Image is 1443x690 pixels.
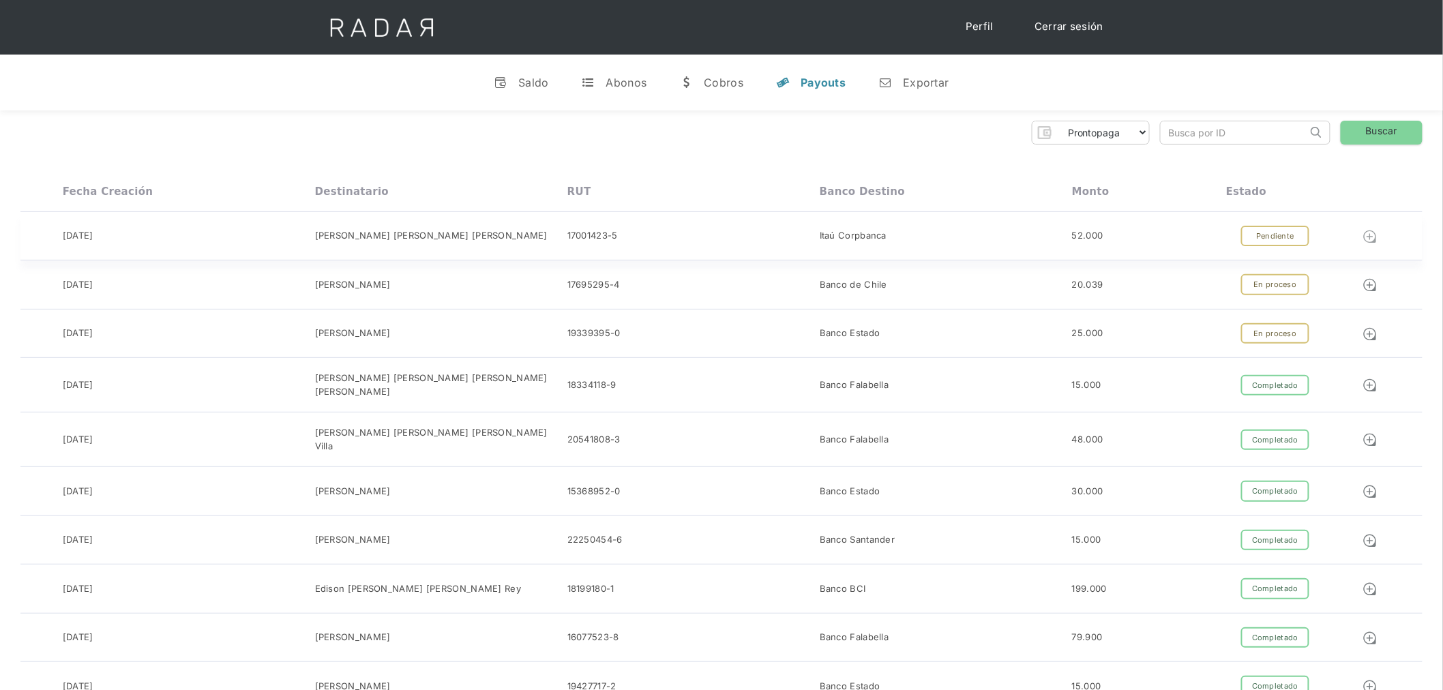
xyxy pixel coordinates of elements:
div: w [679,76,693,89]
div: 18334118-9 [567,378,616,392]
img: Detalle [1363,378,1378,393]
div: Banco Falabella [820,378,889,392]
div: 199.000 [1072,582,1107,596]
div: Edison [PERSON_NAME] [PERSON_NAME] Rey [315,582,521,596]
div: [PERSON_NAME] [315,278,391,292]
div: [DATE] [63,378,93,392]
div: En proceso [1241,323,1309,344]
div: 16077523-8 [567,631,619,644]
div: Completado [1241,578,1309,599]
div: 20.039 [1072,278,1103,292]
img: Detalle [1363,533,1378,548]
div: 19339395-0 [567,327,621,340]
div: n [878,76,892,89]
div: [PERSON_NAME] [315,533,391,547]
div: 15.000 [1072,533,1101,547]
div: 30.000 [1072,485,1103,498]
a: Perfil [952,14,1007,40]
div: [PERSON_NAME] [PERSON_NAME] [PERSON_NAME] [315,229,548,243]
input: Busca por ID [1161,121,1307,144]
div: 17695295-4 [567,278,620,292]
div: [PERSON_NAME] [315,485,391,498]
div: Pendiente [1241,226,1309,247]
div: [DATE] [63,582,93,596]
div: v [494,76,507,89]
img: Detalle [1363,582,1378,597]
div: [DATE] [63,278,93,292]
div: Itaú Corpbanca [820,229,887,243]
div: Fecha creación [63,185,153,198]
div: 15.000 [1072,378,1101,392]
div: 22250454-6 [567,533,623,547]
div: 25.000 [1072,327,1103,340]
div: Banco Estado [820,485,880,498]
div: 18199180-1 [567,582,614,596]
div: Banco Santander [820,533,895,547]
div: 15368952-0 [567,485,621,498]
div: Completado [1241,627,1309,648]
div: y [776,76,790,89]
div: RUT [567,185,591,198]
div: Banco destino [820,185,905,198]
div: [PERSON_NAME] [315,631,391,644]
div: [PERSON_NAME] [315,327,391,340]
div: Saldo [518,76,549,89]
a: Buscar [1341,121,1423,145]
img: Detalle [1363,229,1378,244]
div: [DATE] [63,631,93,644]
img: Detalle [1363,277,1378,292]
div: Banco de Chile [820,278,887,292]
img: Detalle [1363,631,1378,646]
div: Completado [1241,530,1309,551]
div: [DATE] [63,327,93,340]
img: Detalle [1363,327,1378,342]
form: Form [1032,121,1150,145]
div: [DATE] [63,229,93,243]
div: [DATE] [63,485,93,498]
div: Payouts [801,76,846,89]
div: Banco Falabella [820,433,889,447]
div: Cobros [704,76,743,89]
div: [PERSON_NAME] [PERSON_NAME] [PERSON_NAME] Villa [315,426,567,453]
div: Banco Falabella [820,631,889,644]
div: Banco Estado [820,327,880,340]
div: Abonos [606,76,647,89]
div: Banco BCI [820,582,866,596]
img: Detalle [1363,484,1378,499]
div: [DATE] [63,433,93,447]
a: Cerrar sesión [1021,14,1117,40]
div: [PERSON_NAME] [PERSON_NAME] [PERSON_NAME] [PERSON_NAME] [315,372,567,398]
div: 52.000 [1072,229,1103,243]
div: t [582,76,595,89]
div: Exportar [903,76,949,89]
div: Completado [1241,430,1309,451]
div: 20541808-3 [567,433,621,447]
div: 48.000 [1072,433,1103,447]
div: [DATE] [63,533,93,547]
div: 17001423-5 [567,229,618,243]
div: En proceso [1241,274,1309,295]
div: Completado [1241,481,1309,502]
div: Monto [1072,185,1110,198]
div: Destinatario [315,185,389,198]
div: Completado [1241,375,1309,396]
div: Estado [1226,185,1266,198]
div: 79.900 [1072,631,1103,644]
img: Detalle [1363,432,1378,447]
